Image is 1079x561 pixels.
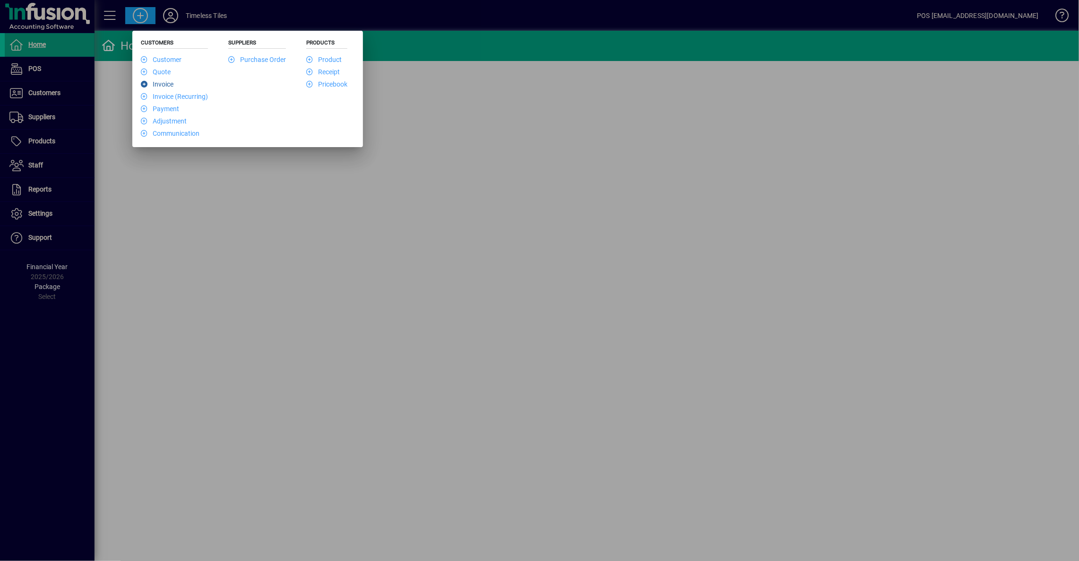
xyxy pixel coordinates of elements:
[141,93,208,100] a: Invoice (Recurring)
[228,56,286,63] a: Purchase Order
[306,39,347,49] h5: Products
[141,105,179,113] a: Payment
[306,80,347,88] a: Pricebook
[141,117,187,125] a: Adjustment
[141,39,208,49] h5: Customers
[141,130,199,137] a: Communication
[141,80,173,88] a: Invoice
[306,56,342,63] a: Product
[141,56,181,63] a: Customer
[306,68,340,76] a: Receipt
[228,39,286,49] h5: Suppliers
[141,68,171,76] a: Quote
